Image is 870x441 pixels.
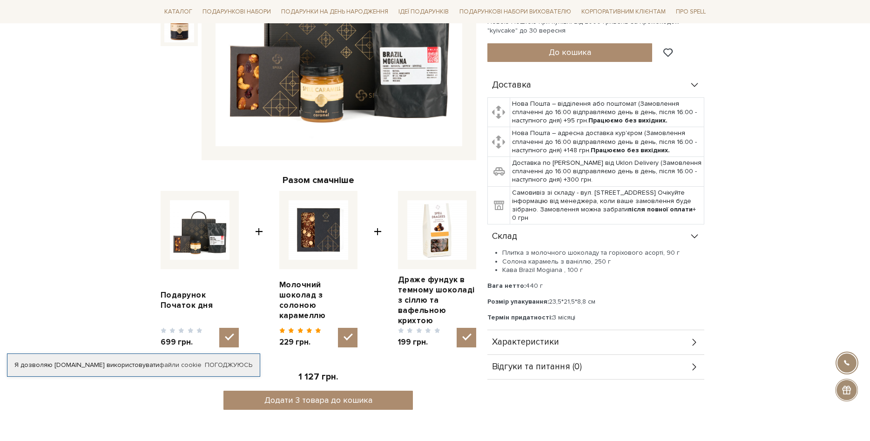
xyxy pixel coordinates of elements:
p: 440 г [487,282,704,290]
a: Молочний шоколад з солоною карамеллю [279,280,357,321]
img: Подарунок Початок дня [170,200,229,260]
img: Драже фундук в темному шоколаді з сіллю та вафельною крихтою [407,200,467,260]
span: 1 127 грн. [298,372,338,382]
b: Працюємо без вихідних. [588,116,668,124]
span: До кошика [549,47,591,57]
span: Характеристики [492,338,559,346]
span: Склад [492,232,517,241]
img: Подарунок Початок дня [164,13,194,42]
td: Самовивіз зі складу - вул. [STREET_ADDRESS] Очікуйте інформацію від менеджера, коли ваше замовлен... [510,186,704,224]
a: Подарунок Початок дня [161,290,239,311]
a: Ідеї подарунків [395,5,452,19]
a: файли cookie [159,361,202,369]
a: Подарунки на День народження [277,5,392,19]
td: Доставка по [PERSON_NAME] від Uklon Delivery (Замовлення сплаченні до 16:00 відправляємо день в д... [510,157,704,187]
li: Кава Brazil Mogiana , 100 г [502,266,704,274]
td: Нова Пошта – адресна доставка кур'єром (Замовлення сплаченні до 16:00 відправляємо день в день, п... [510,127,704,157]
b: Вага нетто: [487,282,526,290]
p: 3 місяці [487,313,704,322]
span: 229 грн. [279,337,322,347]
li: Плитка з молочного шоколаду та горіхового асорті, 90 г [502,249,704,257]
div: Разом смачніше [161,174,476,186]
div: Я дозволяю [DOMAIN_NAME] використовувати [7,361,260,369]
span: + [255,191,263,348]
b: після повної оплати [628,205,693,213]
span: Доставка [492,81,531,89]
a: Каталог [161,5,196,19]
span: 699 грн. [161,337,203,347]
button: До кошика [487,43,653,62]
b: Працюємо без вихідних. [591,146,670,154]
span: Відгуки та питання (0) [492,363,582,371]
p: 23,5*21,5*8,8 см [487,298,704,306]
a: Подарункові набори вихователю [456,4,575,20]
span: + [374,191,382,348]
a: Погоджуюсь [205,361,252,369]
b: Термін придатності: [487,313,553,321]
a: Драже фундук в темному шоколаді з сіллю та вафельною крихтою [398,275,476,326]
a: Про Spell [672,5,709,19]
a: Корпоративним клієнтам [578,4,669,20]
span: 199 грн. [398,337,440,347]
a: Подарункові набори [199,5,275,19]
b: Розмір упакування: [487,298,549,305]
td: Нова Пошта – відділення або поштомат (Замовлення сплаченні до 16:00 відправляємо день в день, піс... [510,97,704,127]
li: Солона карамель з ваніллю, 250 г [502,258,704,266]
img: Молочний шоколад з солоною карамеллю [289,200,348,260]
button: Додати 3 товара до кошика [223,391,413,410]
